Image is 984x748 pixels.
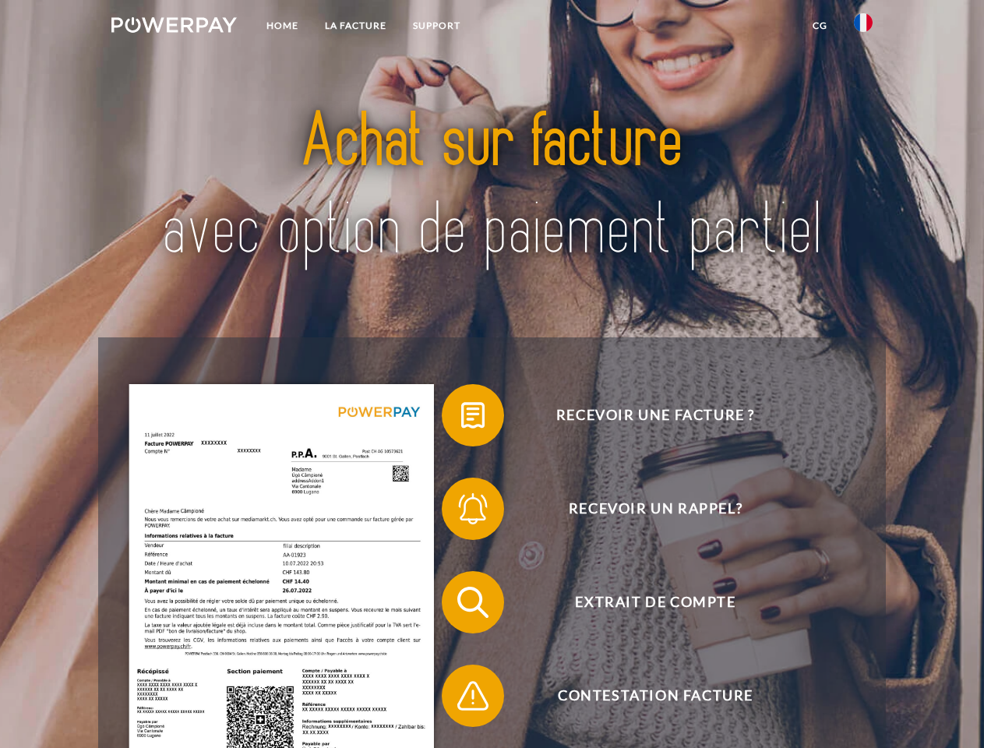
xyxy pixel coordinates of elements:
[442,571,847,633] button: Extrait de compte
[464,478,846,540] span: Recevoir un rappel?
[453,489,492,528] img: qb_bell.svg
[400,12,474,40] a: Support
[464,384,846,446] span: Recevoir une facture ?
[464,571,846,633] span: Extrait de compte
[442,384,847,446] button: Recevoir une facture ?
[111,17,237,33] img: logo-powerpay-white.svg
[253,12,312,40] a: Home
[312,12,400,40] a: LA FACTURE
[453,583,492,622] img: qb_search.svg
[854,13,873,32] img: fr
[453,676,492,715] img: qb_warning.svg
[799,12,841,40] a: CG
[149,75,835,298] img: title-powerpay_fr.svg
[464,665,846,727] span: Contestation Facture
[442,478,847,540] button: Recevoir un rappel?
[453,396,492,435] img: qb_bill.svg
[442,665,847,727] button: Contestation Facture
